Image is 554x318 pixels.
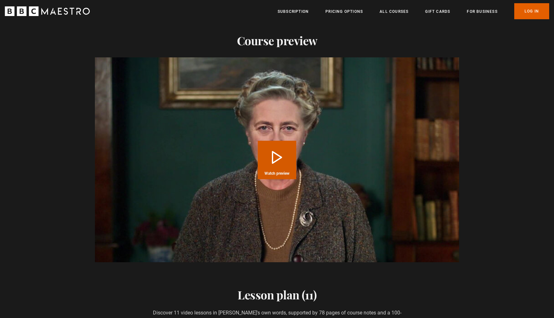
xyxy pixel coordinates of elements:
[258,141,296,179] button: Play Course overview for Writing with Agatha Christie
[425,8,450,15] a: Gift Cards
[278,3,549,19] nav: Primary
[264,172,290,175] span: Watch preview
[95,34,459,47] h2: Course preview
[325,8,363,15] a: Pricing Options
[153,288,401,301] h2: Lesson plan (11)
[95,57,459,262] video-js: Video Player
[514,3,549,19] a: Log In
[467,8,497,15] a: For business
[5,6,90,16] svg: BBC Maestro
[380,8,408,15] a: All Courses
[278,8,309,15] a: Subscription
